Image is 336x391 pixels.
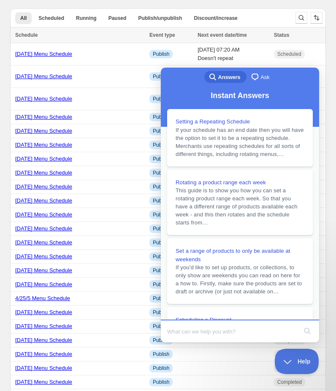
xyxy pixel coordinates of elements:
[149,32,175,38] span: Event type
[153,183,169,190] span: Publish
[108,15,127,22] span: Paused
[15,249,71,255] span: Scheduling a Discount
[15,239,72,246] a: [DATE] Menu Schedule
[15,96,72,102] a: [DATE] Menu Schedule
[15,170,72,176] a: [DATE] Menu Schedule
[277,379,302,386] span: Completed
[15,142,72,148] a: [DATE] Menu Schedule
[153,156,169,162] span: Publish
[15,156,72,162] a: [DATE] Menu Schedule
[153,170,169,176] span: Publish
[20,15,27,22] span: All
[15,183,72,190] a: [DATE] Menu Schedule
[138,15,182,22] span: Publish/unpublish
[15,32,38,38] span: Schedule
[275,349,319,374] iframe: Help Scout Beacon - Close
[15,351,72,357] a: [DATE] Menu Schedule
[198,32,247,38] span: Next event date/time
[153,323,169,330] span: Publish
[15,73,72,79] a: [DATE] Menu Schedule
[15,197,72,204] a: [DATE] Menu Schedule
[6,240,152,305] a: Scheduling a Discount
[15,114,72,120] a: [DATE] Menu Schedule
[153,253,169,260] span: Publish
[153,128,169,134] span: Publish
[15,295,70,301] a: 4/25/5 Menu Schedule
[277,51,301,57] span: Scheduled
[153,73,169,80] span: Publish
[295,12,307,24] button: Search and filter results
[194,15,237,22] span: Discount/increase
[274,32,290,38] span: Status
[15,211,72,218] a: [DATE] Menu Schedule
[15,337,72,343] a: [DATE] Menu Schedule
[38,15,64,22] span: Scheduled
[153,379,169,386] span: Publish
[15,379,72,385] a: [DATE] Menu Schedule
[153,211,169,218] span: Publish
[15,365,72,371] a: [DATE] Menu Schedule
[15,253,72,260] a: [DATE] Menu Schedule
[15,309,72,315] a: [DATE] Menu Schedule
[15,51,72,57] a: [DATE] Menu Schedule
[15,225,72,232] a: [DATE] Menu Schedule
[153,142,169,148] span: Publish
[153,337,169,344] span: Publish
[153,239,169,246] span: Publish
[15,128,72,134] a: [DATE] Menu Schedule
[153,365,169,372] span: Publish
[153,267,169,274] span: Publish
[153,114,169,120] span: Publish
[15,323,72,329] a: [DATE] Menu Schedule
[15,267,72,273] a: [DATE] Menu Schedule
[153,309,169,316] span: Publish
[153,96,169,102] span: Publish
[153,197,169,204] span: Publish
[195,43,271,66] td: [DATE] 07:20 AM Doesn't repeat
[153,51,169,57] span: Publish
[15,281,72,287] a: [DATE] Menu Schedule
[153,351,169,358] span: Publish
[153,225,169,232] span: Publish
[153,295,169,302] span: Publish
[76,15,97,22] span: Running
[311,12,322,24] button: Sort the results
[153,281,169,288] span: Publish
[161,68,319,342] iframe: Help Scout Beacon - Live Chat, Contact Form, and Knowledge Base
[195,66,271,88] td: [DATE] 07:20 AM Doesn't repeat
